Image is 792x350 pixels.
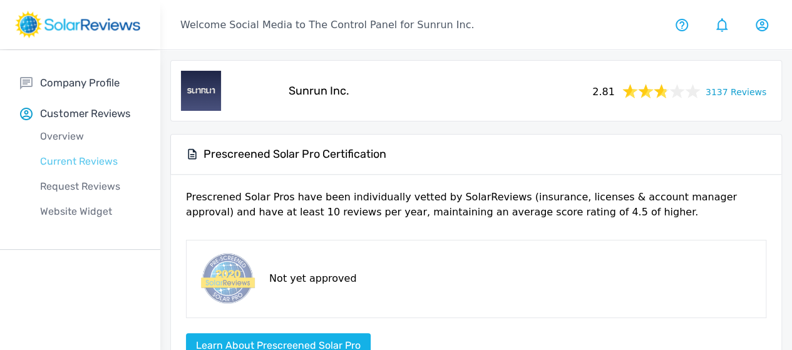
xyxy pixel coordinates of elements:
p: Request Reviews [20,179,160,194]
a: Website Widget [20,199,160,224]
a: Request Reviews [20,174,160,199]
p: Company Profile [40,75,120,91]
p: Current Reviews [20,154,160,169]
img: prescreened-badge.png [197,250,257,307]
a: Current Reviews [20,149,160,174]
p: Website Widget [20,204,160,219]
a: Overview [20,124,160,149]
p: Prescrened Solar Pros have been individually vetted by SolarReviews (insurance, licenses & accoun... [186,190,766,230]
h5: Sunrun Inc. [289,84,349,98]
p: Overview [20,129,160,144]
p: Welcome Social Media to The Control Panel for Sunrun Inc. [180,18,474,33]
h5: Prescreened Solar Pro Certification [203,147,386,162]
p: Not yet approved [269,271,356,286]
span: 2.81 [592,82,615,100]
a: 3137 Reviews [706,83,766,99]
p: Customer Reviews [40,106,131,121]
